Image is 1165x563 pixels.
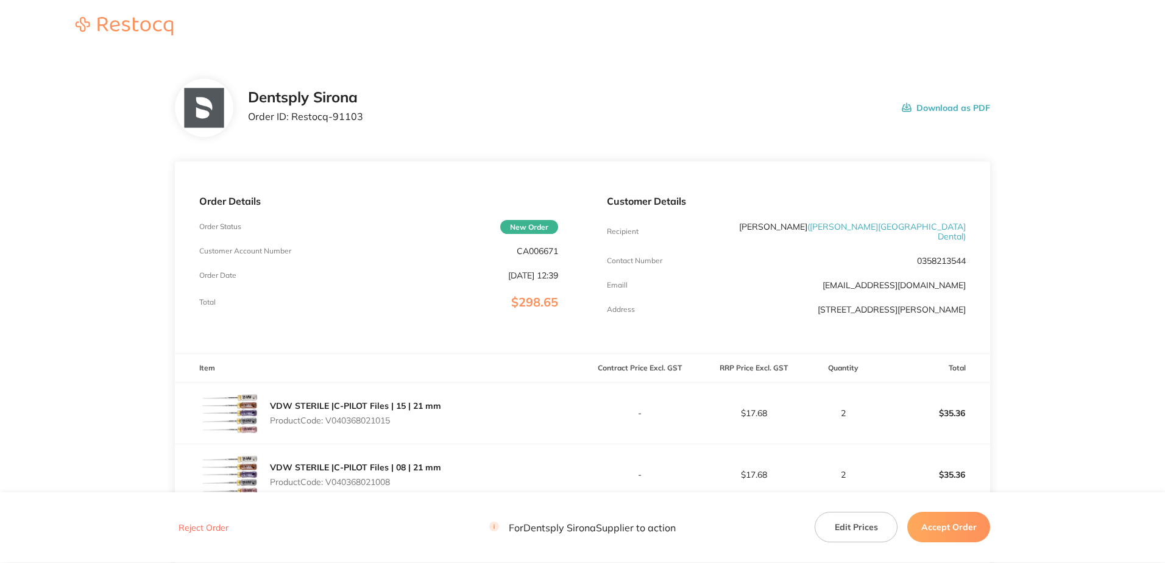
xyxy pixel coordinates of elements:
p: 2 [812,408,876,418]
p: Total [199,298,216,306]
p: Emaill [607,281,628,289]
p: For Dentsply Sirona Supplier to action [489,522,676,534]
a: Restocq logo [63,17,185,37]
p: Order Status [199,222,241,231]
img: Restocq logo [63,17,185,35]
span: New Order [500,220,558,234]
p: CA006671 [517,246,558,256]
p: $35.36 [877,460,990,489]
th: Quantity [811,354,876,383]
p: $17.68 [697,470,810,480]
p: $35.36 [877,398,990,428]
p: 0358213544 [917,256,966,266]
p: - [583,408,696,418]
p: [STREET_ADDRESS][PERSON_NAME] [818,305,966,314]
p: Address [607,305,635,314]
p: Product Code: V040368021008 [270,477,441,487]
button: Edit Prices [815,512,898,543]
img: NDRiYzYzYw [199,444,260,505]
p: $17.68 [697,408,810,418]
a: [EMAIL_ADDRESS][DOMAIN_NAME] [823,280,966,291]
p: [DATE] 12:39 [508,271,558,280]
p: Order Details [199,196,558,207]
p: Order ID: Restocq- 91103 [248,111,363,122]
button: Accept Order [907,512,990,543]
span: $298.65 [511,294,558,310]
p: Customer Account Number [199,247,291,255]
th: Item [175,354,582,383]
button: Reject Order [175,523,232,534]
p: Product Code: V040368021015 [270,416,441,425]
p: - [583,470,696,480]
a: VDW STERILE |C-PILOT Files | 08 | 21 mm [270,462,441,473]
button: Download as PDF [902,89,990,127]
img: NTllNzd2NQ [184,88,224,128]
th: Contract Price Excl. GST [582,354,696,383]
img: bm0xNWZrcQ [199,383,260,444]
p: 2 [812,470,876,480]
th: RRP Price Excl. GST [696,354,810,383]
span: ( [PERSON_NAME][GEOGRAPHIC_DATA] Dental ) [807,221,966,242]
p: Order Date [199,271,236,280]
p: Recipient [607,227,639,236]
a: VDW STERILE |C-PILOT Files | 15 | 21 mm [270,400,441,411]
p: Customer Details [607,196,966,207]
h2: Dentsply Sirona [248,89,363,106]
p: Contact Number [607,257,662,265]
th: Total [876,354,990,383]
p: [PERSON_NAME] [726,222,966,241]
